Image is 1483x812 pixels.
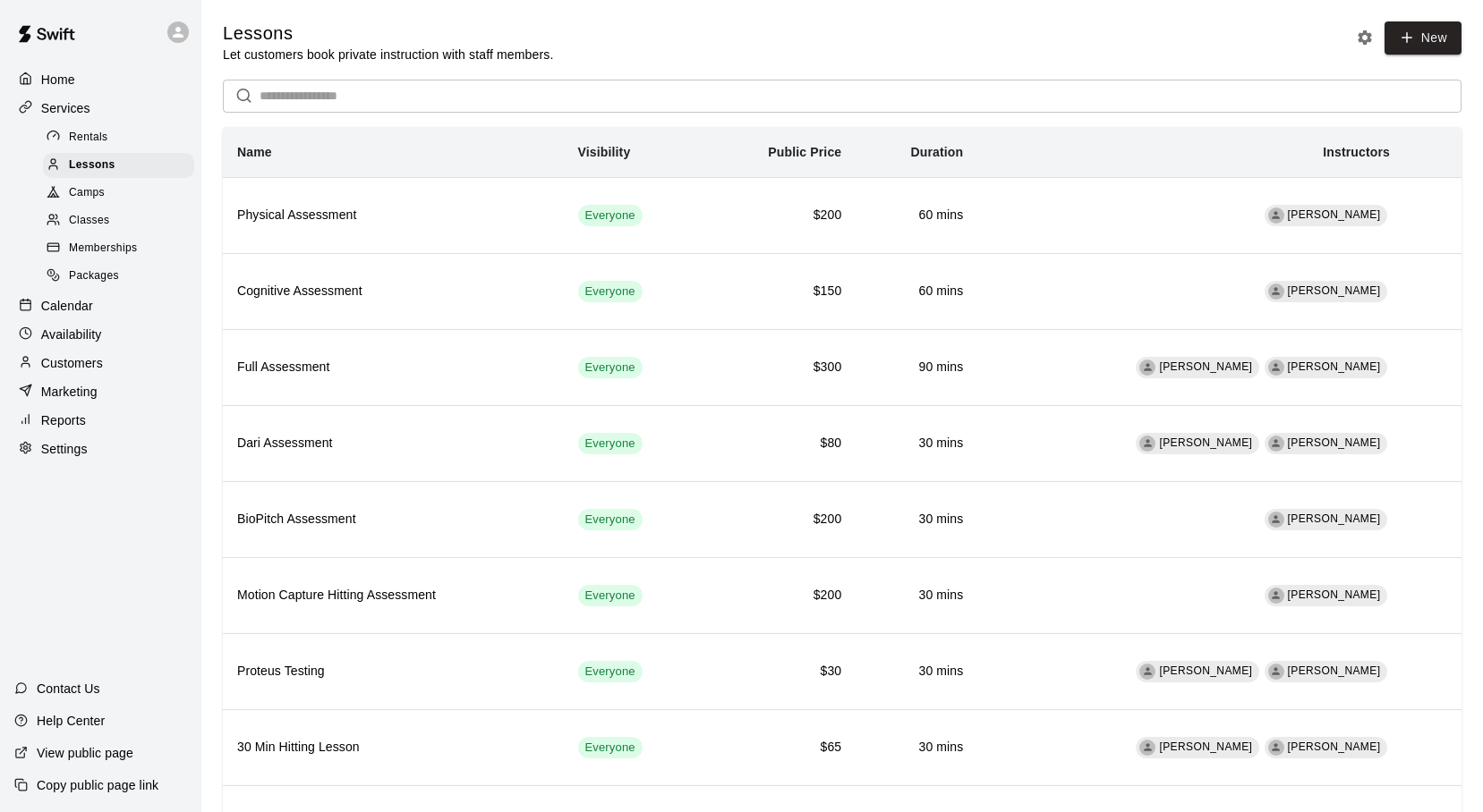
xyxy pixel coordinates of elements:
[578,512,643,529] span: Everyone
[578,207,643,224] span: Everyone
[1288,208,1381,221] span: [PERSON_NAME]
[578,661,643,682] div: This service is visible to all of your customers
[69,267,119,285] span: Packages
[1288,588,1381,601] span: [PERSON_NAME]
[1268,359,1284,376] div: Ashley Kravitz
[1288,284,1381,297] span: [PERSON_NAME]
[43,207,201,235] a: Classes
[14,321,187,348] a: Availability
[578,436,643,453] span: Everyone
[1323,145,1390,159] b: Instructors
[69,184,105,202] span: Camps
[870,358,963,377] h6: 90 mins
[237,358,550,377] h6: Full Assessment
[1351,24,1378,51] button: Lesson settings
[718,358,842,377] h6: $300
[43,263,201,291] a: Packages
[237,662,550,681] h6: Proteus Testing
[69,129,108,147] span: Rentals
[718,282,842,301] h6: $150
[578,283,643,300] span: Everyone
[718,510,842,529] h6: $200
[870,738,963,757] h6: 30 mins
[43,123,201,151] a: Rentals
[223,21,553,46] h5: Lessons
[69,240,137,258] span: Memberships
[37,776,158,794] p: Copy public page link
[1159,740,1252,753] span: [PERSON_NAME]
[41,297,93,315] p: Calendar
[1385,21,1462,55] a: New
[870,282,963,301] h6: 60 mins
[1139,740,1155,756] div: Adam Sobocienski
[578,205,643,226] div: This service is visible to all of your customers
[870,434,963,453] h6: 30 mins
[43,264,194,289] div: Packages
[1268,436,1284,452] div: Ashley Kravitz
[14,436,187,462] a: Settings
[37,712,105,730] p: Help Center
[14,378,187,405] a: Marketing
[1288,740,1381,753] span: [PERSON_NAME]
[237,206,550,225] h6: Physical Assessment
[237,434,550,453] h6: Dari Assessment
[578,588,643,605] span: Everyone
[1288,664,1381,677] span: [PERSON_NAME]
[237,282,550,301] h6: Cognitive Assessment
[1288,436,1381,449] span: [PERSON_NAME]
[578,740,643,757] span: Everyone
[718,206,842,225] h6: $200
[43,235,201,263] a: Memberships
[870,510,963,529] h6: 30 mins
[69,156,115,174] span: Lessons
[1139,436,1155,452] div: Adam Sobocienski
[43,151,201,179] a: Lessons
[578,664,643,681] span: Everyone
[718,738,842,757] h6: $65
[578,145,631,159] b: Visibility
[1288,360,1381,373] span: [PERSON_NAME]
[718,662,842,681] h6: $30
[870,662,963,681] h6: 30 mins
[1268,664,1284,680] div: Ashley Kravitz
[870,586,963,605] h6: 30 mins
[14,407,187,434] a: Reports
[41,99,90,117] p: Services
[14,95,187,122] a: Services
[43,180,201,207] a: Camps
[37,744,133,762] p: View public page
[578,585,643,606] div: This service is visible to all of your customers
[237,738,550,757] h6: 30 Min Hitting Lesson
[43,208,194,233] div: Classes
[1268,512,1284,528] div: Adam Sobocienski
[41,411,86,429] p: Reports
[1139,359,1155,376] div: Adam Sobocienski
[41,354,103,372] p: Customers
[14,66,187,93] a: Home
[1268,283,1284,300] div: Adam Sobocienski
[578,359,643,376] span: Everyone
[578,357,643,378] div: This service is visible to all of your customers
[718,586,842,605] h6: $200
[41,383,98,401] p: Marketing
[718,434,842,453] h6: $80
[1268,207,1284,224] div: Adam Sobocienski
[43,236,194,261] div: Memberships
[41,440,88,458] p: Settings
[1139,664,1155,680] div: Adam Sobocienski
[223,46,553,63] p: Let customers book private instruction with staff members.
[41,71,75,89] p: Home
[578,737,643,758] div: This service is visible to all of your customers
[14,350,187,376] a: Customers
[14,292,187,319] a: Calendar
[578,281,643,302] div: This service is visible to all of your customers
[1268,588,1284,604] div: Adam Sobocienski
[237,586,550,605] h6: Motion Capture Hitting Assessment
